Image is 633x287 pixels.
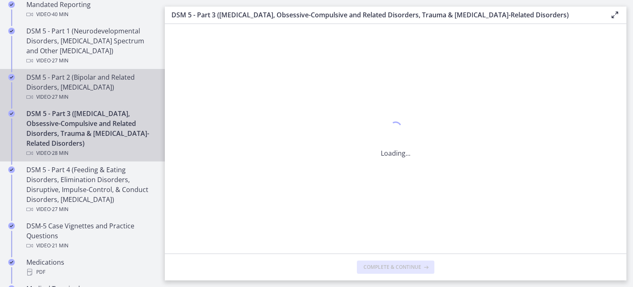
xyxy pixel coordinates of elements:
i: Completed [8,74,15,81]
i: Completed [8,259,15,266]
div: DSM-5 Case Vignettes and Practice Questions [26,221,155,251]
button: Complete & continue [357,261,434,274]
span: · 21 min [51,241,68,251]
div: Medications [26,257,155,277]
div: DSM 5 - Part 2 (Bipolar and Related Disorders, [MEDICAL_DATA]) [26,72,155,102]
div: Video [26,241,155,251]
div: DSM 5 - Part 1 (Neurodevelopmental Disorders, [MEDICAL_DATA] Spectrum and Other [MEDICAL_DATA]) [26,26,155,66]
div: PDF [26,267,155,277]
div: Video [26,148,155,158]
div: Video [26,92,155,102]
span: · 40 min [51,9,68,19]
div: Video [26,204,155,214]
p: Loading... [381,148,410,158]
i: Completed [8,166,15,173]
span: · 28 min [51,148,68,158]
h3: DSM 5 - Part 3 ([MEDICAL_DATA], Obsessive-Compulsive and Related Disorders, Trauma & [MEDICAL_DAT... [171,10,597,20]
div: Video [26,56,155,66]
i: Completed [8,1,15,8]
span: · 27 min [51,56,68,66]
i: Completed [8,110,15,117]
span: · 27 min [51,92,68,102]
div: DSM 5 - Part 4 (Feeding & Eating Disorders, Elimination Disorders, Disruptive, Impulse-Control, &... [26,165,155,214]
span: · 27 min [51,204,68,214]
span: Complete & continue [363,264,421,270]
div: 1 [381,119,410,138]
div: Video [26,9,155,19]
div: DSM 5 - Part 3 ([MEDICAL_DATA], Obsessive-Compulsive and Related Disorders, Trauma & [MEDICAL_DAT... [26,109,155,158]
i: Completed [8,28,15,34]
i: Completed [8,223,15,229]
